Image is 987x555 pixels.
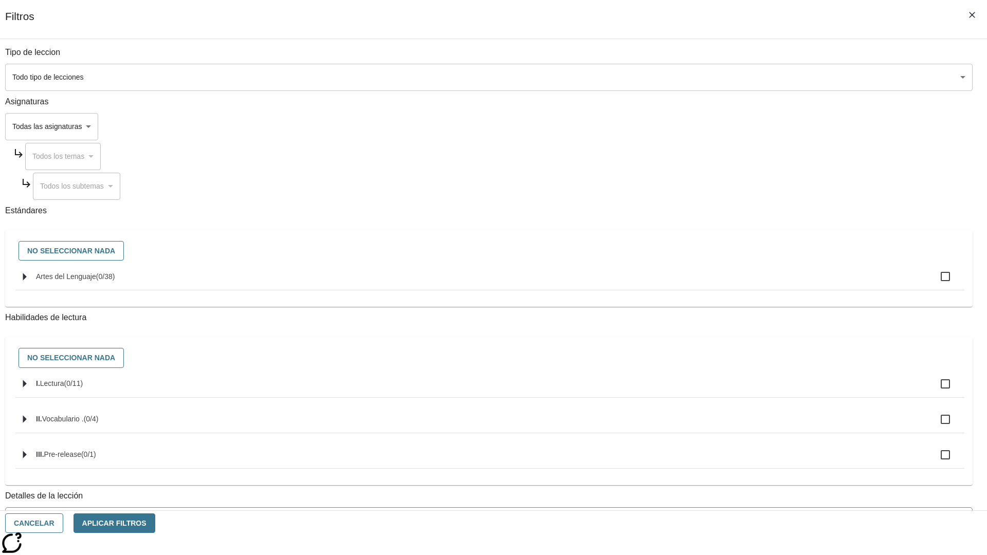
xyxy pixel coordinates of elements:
span: Artes del Lenguaje [36,272,96,281]
p: Estándares [5,205,973,217]
div: Seleccione un tipo de lección [5,64,973,91]
button: Cancelar [5,513,63,533]
ul: Seleccione estándares [15,263,964,299]
ul: Seleccione habilidades [15,371,964,477]
div: Seleccione una Asignatura [25,143,101,170]
span: I. [36,379,40,387]
div: Seleccione habilidades [13,345,964,371]
span: 0 estándares seleccionados/38 estándares en grupo [96,272,115,281]
p: Habilidades de lectura [5,312,973,324]
p: Detalles de la lección [5,490,973,502]
button: Aplicar Filtros [74,513,155,533]
p: Tipo de leccion [5,47,973,59]
span: Lectura [40,379,64,387]
button: No seleccionar nada [19,348,124,368]
div: Seleccione una Asignatura [33,173,120,200]
span: Pre-release [44,450,81,458]
div: Seleccione una Asignatura [5,113,98,140]
button: No seleccionar nada [19,241,124,261]
div: La Actividad cubre los factores a considerar para el ajuste automático del lexile [6,508,972,530]
span: III. [36,450,44,458]
span: II. [36,415,42,423]
span: Vocabulario . [42,415,84,423]
span: 0 estándares seleccionados/4 estándares en grupo [84,415,99,423]
div: Seleccione estándares [13,238,964,264]
span: 0 estándares seleccionados/11 estándares en grupo [64,379,83,387]
span: 0 estándares seleccionados/1 estándares en grupo [81,450,96,458]
button: Cerrar los filtros del Menú lateral [961,4,983,26]
h1: Filtros [5,10,34,39]
p: Asignaturas [5,96,973,108]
